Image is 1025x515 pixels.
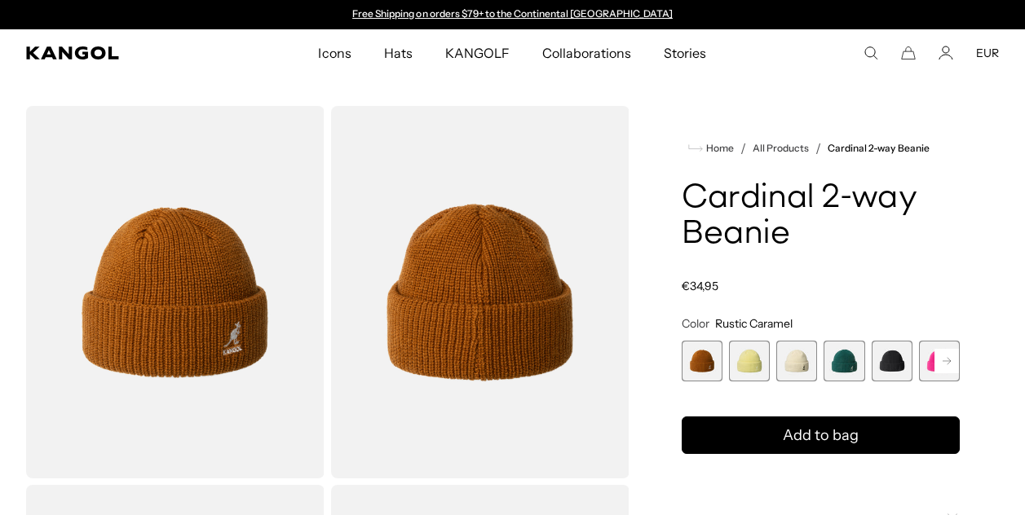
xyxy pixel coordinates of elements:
a: Account [939,46,953,60]
li: / [809,139,821,158]
nav: breadcrumbs [682,139,960,158]
label: Rustic Caramel [682,341,722,381]
label: Black [872,341,912,381]
a: Stories [647,29,722,77]
div: 3 of 14 [776,341,817,381]
div: 1 of 2 [345,8,681,21]
a: Free Shipping on orders $79+ to the Continental [GEOGRAPHIC_DATA] [352,7,673,20]
div: 1 of 14 [682,341,722,381]
div: 2 of 14 [729,341,770,381]
span: Add to bag [783,425,859,447]
div: 5 of 14 [872,341,912,381]
div: Announcement [345,8,681,21]
a: Kangol [26,46,210,59]
div: 6 of 14 [919,341,960,381]
span: Color [682,316,709,331]
label: Electric Pink [919,341,960,381]
summary: Search here [864,46,878,60]
a: All Products [753,143,809,154]
a: Icons [302,29,367,77]
button: Cart [901,46,916,60]
label: Pine [824,341,864,381]
img: color-rustic-caramel [26,106,325,478]
button: EUR [976,46,999,60]
button: Add to bag [682,416,960,454]
span: Hats [384,29,413,77]
span: €34,95 [682,279,718,293]
a: Hats [368,29,429,77]
a: Home [688,141,734,156]
div: 4 of 14 [824,341,864,381]
li: / [734,139,746,158]
a: Cardinal 2-way Beanie [828,143,930,154]
span: Icons [318,29,351,77]
span: Stories [664,29,706,77]
a: Collaborations [526,29,647,77]
span: Collaborations [542,29,631,77]
label: Butter Chiffon [729,341,770,381]
h1: Cardinal 2-way Beanie [682,181,960,253]
span: KANGOLF [445,29,510,77]
slideshow-component: Announcement bar [345,8,681,21]
label: Natural [776,341,817,381]
img: color-rustic-caramel [331,106,630,478]
a: KANGOLF [429,29,526,77]
span: Home [703,143,734,154]
span: Rustic Caramel [715,316,793,331]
